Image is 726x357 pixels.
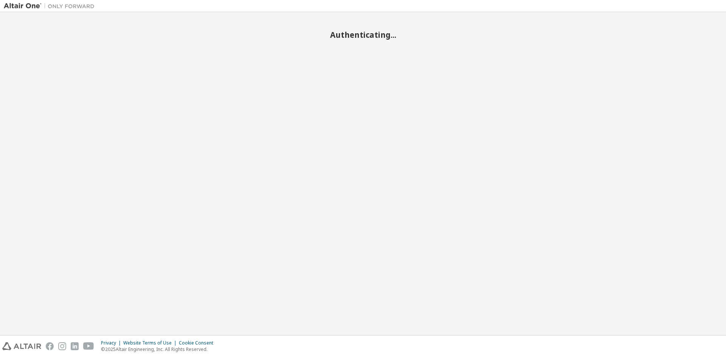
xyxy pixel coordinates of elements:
[2,342,41,350] img: altair_logo.svg
[179,340,218,346] div: Cookie Consent
[101,340,123,346] div: Privacy
[58,342,66,350] img: instagram.svg
[101,346,218,352] p: © 2025 Altair Engineering, Inc. All Rights Reserved.
[83,342,94,350] img: youtube.svg
[123,340,179,346] div: Website Terms of Use
[46,342,54,350] img: facebook.svg
[71,342,79,350] img: linkedin.svg
[4,30,722,40] h2: Authenticating...
[4,2,98,10] img: Altair One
